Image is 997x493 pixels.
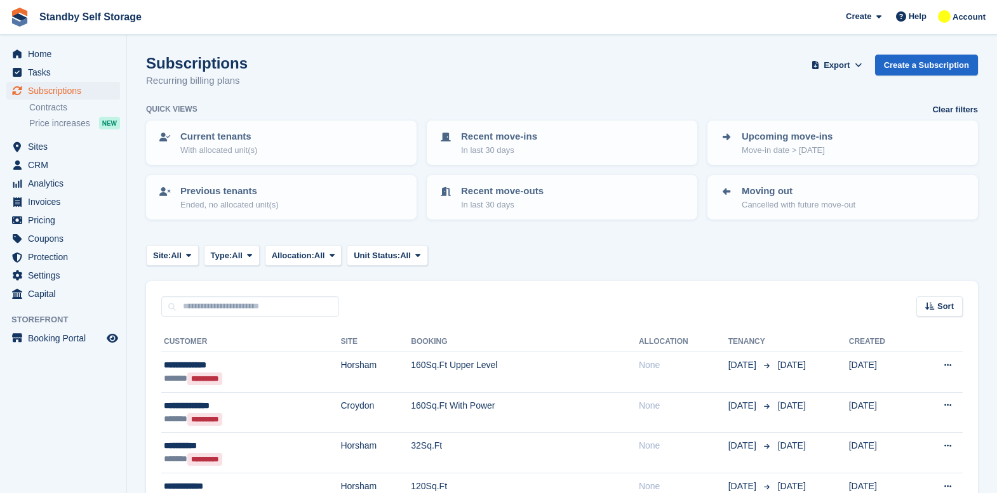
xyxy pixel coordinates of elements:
span: Allocation: [272,249,314,262]
th: Booking [411,332,639,352]
a: menu [6,285,120,303]
span: Analytics [28,174,104,192]
span: All [314,249,325,262]
a: Clear filters [932,103,978,116]
a: Standby Self Storage [34,6,147,27]
span: Protection [28,248,104,266]
span: [DATE] [778,481,806,491]
span: Sites [28,138,104,155]
td: 160Sq.Ft With Power [411,392,639,433]
div: None [639,439,728,452]
span: Site: [153,249,171,262]
a: menu [6,138,120,155]
p: Recent move-ins [461,129,537,144]
h1: Subscriptions [146,55,248,72]
span: Storefront [11,313,126,326]
a: menu [6,63,120,81]
td: 160Sq.Ft Upper Level [411,352,639,393]
a: Recent move-outs In last 30 days [428,176,696,218]
p: With allocated unit(s) [180,144,257,157]
td: Horsham [340,352,411,393]
p: Moving out [742,184,855,199]
a: menu [6,211,120,229]
td: Horsham [340,433,411,473]
span: Unit Status: [354,249,400,262]
span: Subscriptions [28,82,104,100]
p: Previous tenants [180,184,279,199]
a: menu [6,329,120,347]
span: Sort [937,300,954,313]
span: CRM [28,156,104,174]
p: In last 30 days [461,199,544,211]
a: Current tenants With allocated unit(s) [147,122,415,164]
p: Current tenants [180,129,257,144]
a: Contracts [29,102,120,114]
button: Export [809,55,865,76]
span: [DATE] [778,360,806,370]
span: Export [824,59,850,72]
p: Upcoming move-ins [742,129,833,144]
a: Moving out Cancelled with future move-out [709,176,977,218]
div: None [639,480,728,493]
span: All [171,249,182,262]
a: Create a Subscription [875,55,978,76]
td: [DATE] [849,352,914,393]
span: Booking Portal [28,329,104,347]
th: Created [849,332,914,352]
div: NEW [99,117,120,129]
p: Cancelled with future move-out [742,199,855,211]
a: Upcoming move-ins Move-in date > [DATE] [709,122,977,164]
button: Allocation: All [265,245,342,266]
span: Capital [28,285,104,303]
td: Croydon [340,392,411,433]
span: [DATE] [778,400,806,411]
a: Price increases NEW [29,116,120,130]
span: [DATE] [728,399,759,412]
div: None [639,358,728,372]
span: Price increases [29,117,90,129]
span: [DATE] [728,480,759,493]
button: Type: All [204,245,260,266]
a: menu [6,45,120,63]
span: All [400,249,411,262]
th: Tenancy [728,332,773,352]
p: Recurring billing plans [146,74,248,88]
button: Site: All [146,245,199,266]
a: menu [6,82,120,100]
h6: Quick views [146,103,197,115]
a: menu [6,193,120,211]
img: stora-icon-8386f47178a22dfd0bd8f6a31ec36ba5ce8667c1dd55bd0f319d3a0aa187defe.svg [10,8,29,27]
span: [DATE] [778,440,806,450]
p: Recent move-outs [461,184,544,199]
a: menu [6,174,120,192]
span: Tasks [28,63,104,81]
span: Home [28,45,104,63]
a: menu [6,230,120,247]
span: [DATE] [728,358,759,372]
p: Ended, no allocated unit(s) [180,199,279,211]
p: In last 30 days [461,144,537,157]
td: [DATE] [849,433,914,473]
img: Glenn Fisher [938,10,951,23]
th: Site [340,332,411,352]
span: Pricing [28,211,104,229]
a: menu [6,266,120,284]
th: Customer [161,332,340,352]
span: Invoices [28,193,104,211]
span: [DATE] [728,439,759,452]
span: Create [846,10,871,23]
a: menu [6,156,120,174]
p: Move-in date > [DATE] [742,144,833,157]
th: Allocation [639,332,728,352]
a: Recent move-ins In last 30 days [428,122,696,164]
div: None [639,399,728,412]
span: Settings [28,266,104,284]
td: 32Sq.Ft [411,433,639,473]
span: Help [909,10,927,23]
a: Preview store [105,331,120,346]
span: Type: [211,249,232,262]
a: menu [6,248,120,266]
a: Previous tenants Ended, no allocated unit(s) [147,176,415,218]
span: Coupons [28,230,104,247]
span: All [232,249,243,262]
